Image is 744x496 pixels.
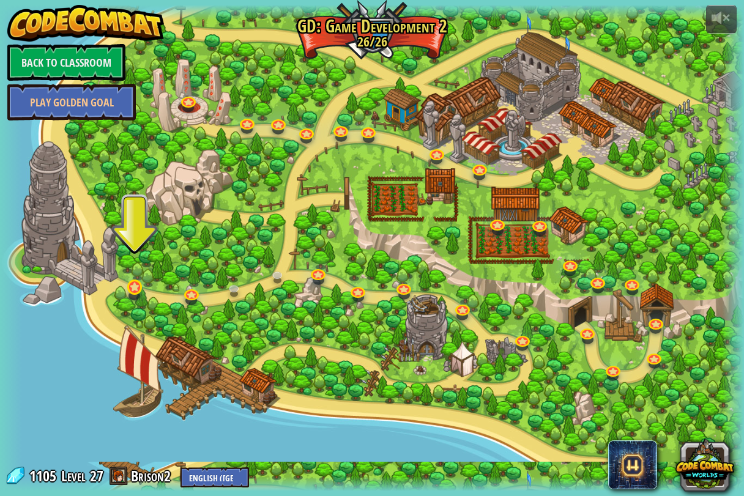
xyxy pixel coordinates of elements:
a: Brison2 [131,466,174,486]
a: Back to Classroom [7,44,125,81]
span: 1105 [29,466,60,486]
span: 27 [90,466,103,486]
a: Play Golden Goal [7,84,136,120]
span: Level [61,466,86,486]
button: Adjust volume [706,5,737,34]
img: CodeCombat - Learn how to code by playing a game [7,5,164,42]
